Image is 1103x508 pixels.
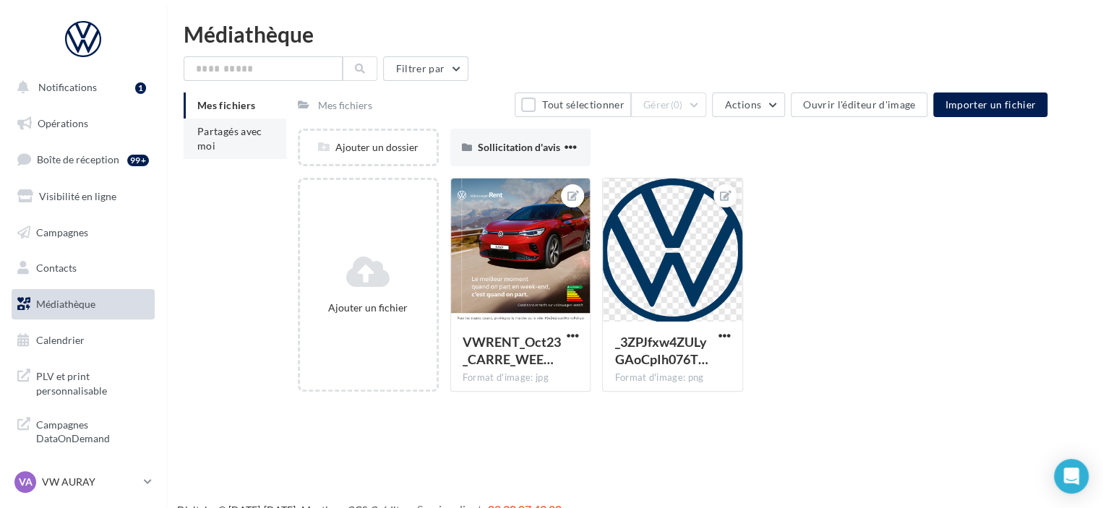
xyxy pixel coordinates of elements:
[318,98,372,113] div: Mes fichiers
[9,409,158,452] a: Campagnes DataOnDemand
[631,92,707,117] button: Gérer(0)
[614,334,708,367] span: _3ZPJfxw4ZULyGAoCpIh076TvnwzYXaqKAod1j1f0ELg6u1dVATrPbjF3X4d5hTbnKVSX281vibe4pw3Ww=s0
[42,475,138,489] p: VW AURAY
[9,361,158,403] a: PLV et print personnalisable
[9,181,158,212] a: Visibilité en ligne
[36,334,85,346] span: Calendrier
[933,92,1047,117] button: Importer un fichier
[9,253,158,283] a: Contacts
[9,289,158,319] a: Médiathèque
[463,371,579,384] div: Format d'image: jpg
[791,92,927,117] button: Ouvrir l'éditeur d'image
[9,218,158,248] a: Campagnes
[9,72,152,103] button: Notifications 1
[712,92,784,117] button: Actions
[383,56,468,81] button: Filtrer par
[36,366,149,397] span: PLV et print personnalisable
[197,99,255,111] span: Mes fichiers
[38,81,97,93] span: Notifications
[197,125,262,152] span: Partagés avec moi
[9,108,158,139] a: Opérations
[127,155,149,166] div: 99+
[39,190,116,202] span: Visibilité en ligne
[724,98,760,111] span: Actions
[614,371,731,384] div: Format d'image: png
[671,99,683,111] span: (0)
[19,475,33,489] span: VA
[184,23,1086,45] div: Médiathèque
[38,117,88,129] span: Opérations
[463,334,561,367] span: VWRENT_Oct23_CARRE_WEEK_END_ID5
[306,301,431,315] div: Ajouter un fichier
[478,141,560,153] span: Sollicitation d'avis
[36,225,88,238] span: Campagnes
[12,468,155,496] a: VA VW AURAY
[37,153,119,165] span: Boîte de réception
[1054,459,1089,494] div: Open Intercom Messenger
[36,415,149,446] span: Campagnes DataOnDemand
[9,144,158,175] a: Boîte de réception99+
[9,325,158,356] a: Calendrier
[945,98,1036,111] span: Importer un fichier
[300,140,437,155] div: Ajouter un dossier
[36,262,77,274] span: Contacts
[135,82,146,94] div: 1
[36,298,95,310] span: Médiathèque
[515,92,630,117] button: Tout sélectionner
